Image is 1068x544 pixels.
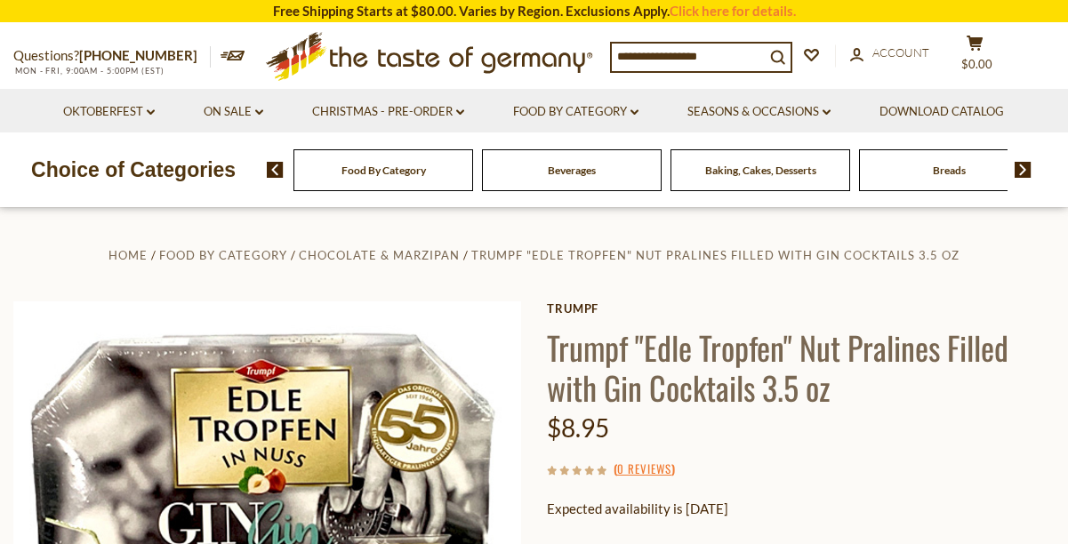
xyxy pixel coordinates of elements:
[705,164,816,177] a: Baking, Cakes, Desserts
[687,102,831,122] a: Seasons & Occasions
[614,460,675,477] span: ( )
[670,3,796,19] a: Click here for details.
[79,47,197,63] a: [PHONE_NUMBER]
[312,102,464,122] a: Christmas - PRE-ORDER
[548,164,596,177] a: Beverages
[63,102,155,122] a: Oktoberfest
[617,460,671,479] a: 0 Reviews
[948,35,1001,79] button: $0.00
[872,45,929,60] span: Account
[547,327,1055,407] h1: Trumpf "Edle Tropfen" Nut Pralines Filled with Gin Cocktails 3.5 oz
[879,102,1004,122] a: Download Catalog
[471,248,960,262] a: Trumpf "Edle Tropfen" Nut Pralines Filled with Gin Cocktails 3.5 oz
[513,102,638,122] a: Food By Category
[850,44,929,63] a: Account
[933,164,966,177] a: Breads
[108,248,148,262] a: Home
[13,66,165,76] span: MON - FRI, 9:00AM - 5:00PM (EST)
[1015,162,1032,178] img: next arrow
[547,301,1055,316] a: Trumpf
[159,248,287,262] a: Food By Category
[547,412,609,443] span: $8.95
[204,102,263,122] a: On Sale
[267,162,284,178] img: previous arrow
[547,498,1055,520] p: Expected availability is [DATE]
[961,57,992,71] span: $0.00
[299,248,460,262] a: Chocolate & Marzipan
[341,164,426,177] a: Food By Category
[13,44,211,68] p: Questions?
